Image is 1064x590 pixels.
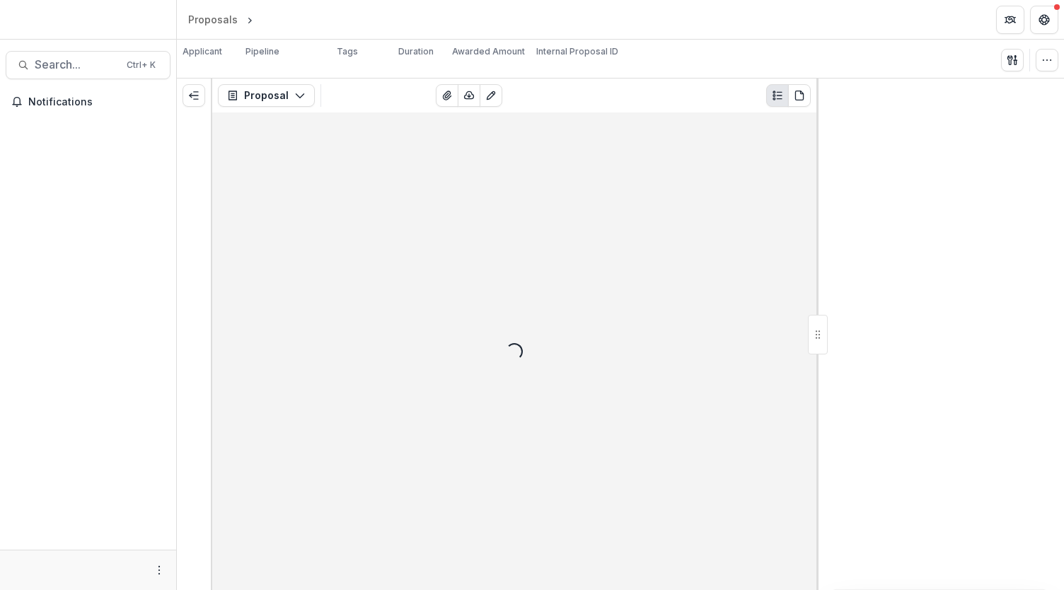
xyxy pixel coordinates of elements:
[452,45,525,58] p: Awarded Amount
[436,84,458,107] button: View Attached Files
[124,57,158,73] div: Ctrl + K
[6,91,170,113] button: Notifications
[480,84,502,107] button: Edit as form
[151,562,168,579] button: More
[766,84,789,107] button: Plaintext view
[536,45,618,58] p: Internal Proposal ID
[183,45,222,58] p: Applicant
[398,45,434,58] p: Duration
[788,84,811,107] button: PDF view
[6,51,170,79] button: Search...
[996,6,1024,34] button: Partners
[337,45,358,58] p: Tags
[1030,6,1058,34] button: Get Help
[218,84,315,107] button: Proposal
[183,9,316,30] nav: breadcrumb
[35,58,118,71] span: Search...
[28,96,165,108] span: Notifications
[183,9,243,30] a: Proposals
[188,12,238,27] div: Proposals
[183,84,205,107] button: Expand left
[245,45,279,58] p: Pipeline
